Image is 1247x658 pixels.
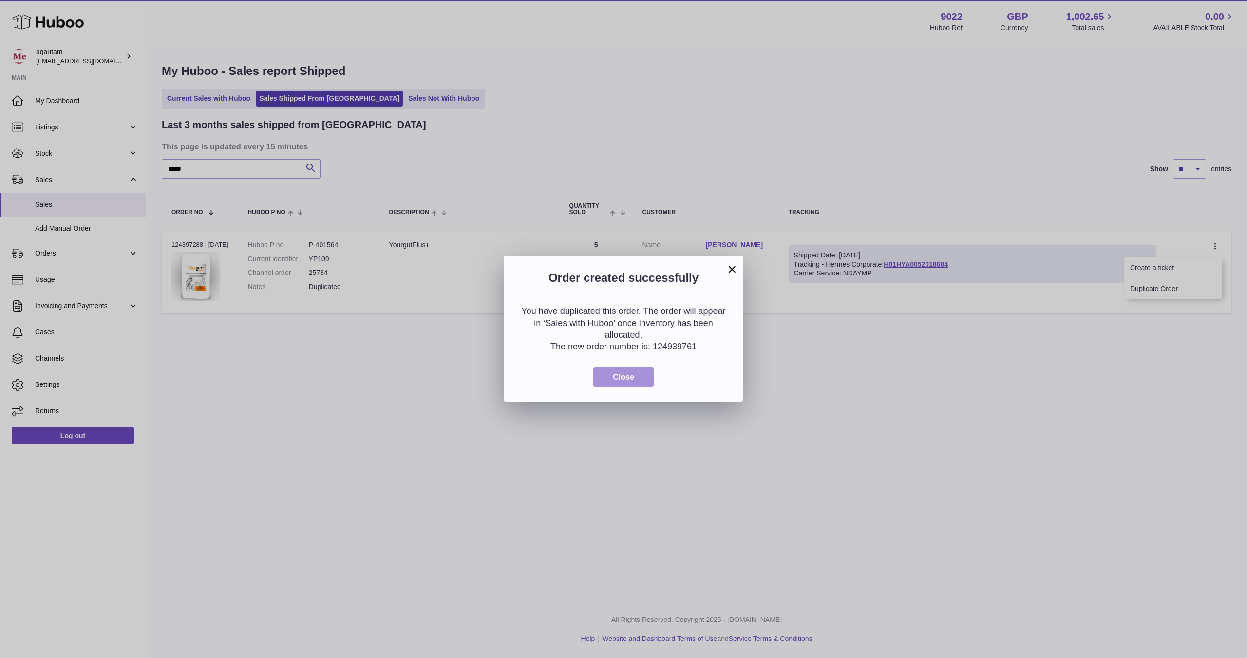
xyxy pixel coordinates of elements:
button: × [726,263,738,275]
p: The new order number is: 124939761 [519,341,728,352]
h2: Order created successfully [519,270,728,291]
p: You have duplicated this order. The order will appear in ‘Sales with Huboo’ once inventory has be... [519,305,728,341]
span: Close [613,373,634,381]
button: Close [593,367,654,387]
